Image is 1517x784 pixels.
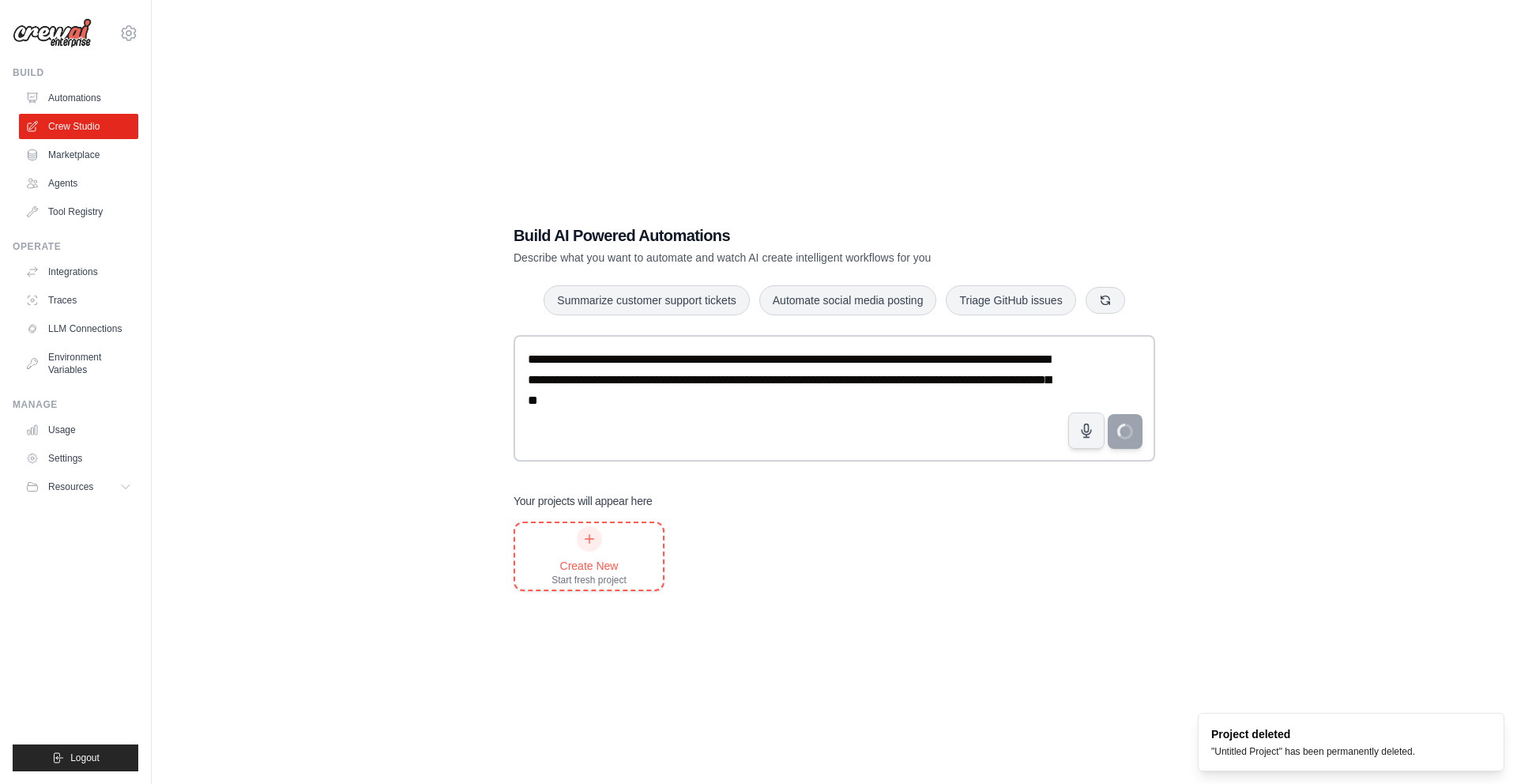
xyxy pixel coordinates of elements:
div: Build [13,66,138,79]
span: Resources [48,481,93,493]
button: Get new suggestions [1086,287,1125,314]
div: Manage [13,398,138,411]
h1: Build AI Powered Automations [514,224,1045,247]
a: LLM Connections [19,316,138,341]
a: Integrations [19,259,138,285]
p: Describe what you want to automate and watch AI create intelligent workflows for you [514,250,1045,266]
iframe: Chat Widget [1438,708,1517,784]
button: Click to speak your automation idea [1068,413,1105,449]
a: Agents [19,171,138,196]
img: Logo [13,18,92,48]
button: Triage GitHub issues [946,285,1075,315]
a: Marketplace [19,142,138,168]
button: Resources [19,474,138,499]
a: Tool Registry [19,199,138,224]
a: Usage [19,417,138,443]
a: Settings [19,446,138,471]
h3: Your projects will appear here [514,493,653,509]
button: Automate social media posting [759,285,937,315]
a: Crew Studio [19,114,138,139]
div: Start fresh project [551,574,627,586]
span: Logout [70,752,100,764]
button: Logout [13,744,138,771]
div: "Untitled Project" has been permanently deleted. [1211,745,1415,758]
a: Environment Variables [19,345,138,383]
button: Summarize customer support tickets [544,285,749,315]
a: Traces [19,288,138,313]
a: Automations [19,85,138,111]
div: Project deleted [1211,726,1415,742]
div: Create New [551,558,627,574]
div: Operate [13,240,138,253]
